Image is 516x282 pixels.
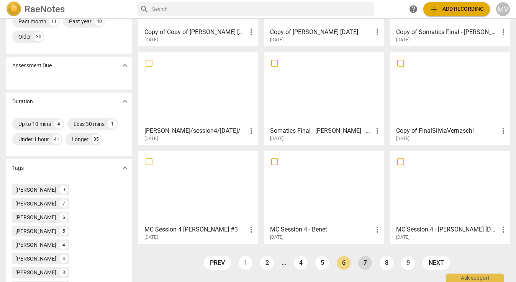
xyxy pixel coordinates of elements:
[396,37,410,43] span: [DATE]
[152,3,371,15] input: Search
[15,255,56,262] div: [PERSON_NAME]
[423,2,490,16] button: Upload
[406,2,420,16] a: Help
[247,126,256,135] span: more_vert
[393,55,507,142] a: Copy of FinalSilviaVernaschi[DATE]
[204,256,231,270] a: prev
[15,186,56,194] div: [PERSON_NAME]
[393,154,507,240] a: MC Session 4 - [PERSON_NAME] [DATE][DATE]
[423,256,450,270] a: next
[18,135,49,143] div: Under 1 hour
[373,28,382,37] span: more_vert
[34,32,43,41] div: 30
[144,234,158,241] span: [DATE]
[499,126,508,135] span: more_vert
[59,213,68,222] div: 6
[59,199,68,208] div: 7
[120,97,129,106] span: expand_more
[15,241,56,249] div: [PERSON_NAME]
[380,256,393,270] a: Page 8
[267,154,381,240] a: MC Session 4 - Benet[DATE]
[396,225,499,234] h3: MC Session 4 - Thomas 22Jul24
[396,126,499,135] h3: Copy of FinalSilviaVernaschi
[108,119,117,129] div: 1
[270,135,283,142] span: [DATE]
[499,225,508,234] span: more_vert
[496,2,510,16] button: MV
[141,55,256,142] a: [PERSON_NAME]/session4/[DATE]/[DATE]
[446,274,504,282] div: Ask support
[140,5,149,14] span: search
[373,225,382,234] span: more_vert
[52,135,61,144] div: 41
[260,256,274,270] a: Page 2
[239,256,252,270] a: Page 1
[247,225,256,234] span: more_vert
[15,227,56,235] div: [PERSON_NAME]
[270,37,283,43] span: [DATE]
[12,98,33,106] p: Duration
[396,28,499,37] h3: Copy of Somatics Final - Arne Bolt - Rima Halou - S5 - 17oct2024
[95,17,104,26] div: 40
[270,126,373,135] h3: Somatics Final - Arne Bolt - Rima Halou - S5 - 17oct2024
[119,162,131,174] button: Show more
[59,268,68,277] div: 3
[499,28,508,37] span: more_vert
[315,256,329,270] a: Page 5
[69,18,92,25] div: Past year
[59,254,68,263] div: 4
[18,120,51,128] div: Up to 10 mins
[59,241,68,249] div: 4
[18,18,46,25] div: Past month
[119,96,131,107] button: Show more
[49,17,59,26] div: 11
[120,163,129,173] span: expand_more
[54,119,63,129] div: 4
[282,259,286,266] li: ...
[59,227,68,235] div: 5
[294,256,308,270] a: Page 4
[429,5,439,14] span: add
[74,120,105,128] div: Less 30 mins
[144,126,247,135] h3: lisa/session4/17oct2024/
[270,225,373,234] h3: MC Session 4 - Benet
[120,61,129,70] span: expand_more
[270,234,283,241] span: [DATE]
[59,186,68,194] div: 9
[396,234,410,241] span: [DATE]
[401,256,415,270] a: Page 9
[12,62,52,70] p: Assessment Due
[12,164,24,172] p: Tags
[144,135,158,142] span: [DATE]
[141,154,256,240] a: MC Session 4 [PERSON_NAME] #3[DATE]
[18,33,31,41] div: Older
[6,2,131,17] a: LogoRaeNotes
[15,269,56,276] div: [PERSON_NAME]
[270,28,373,37] h3: Copy of lisa 17th october
[267,55,381,142] a: Somatics Final - [PERSON_NAME] - S5 - [DATE][DATE]
[72,135,88,143] div: Longer
[6,2,21,17] img: Logo
[247,28,256,37] span: more_vert
[396,135,410,142] span: [DATE]
[25,4,65,15] h2: RaeNotes
[144,28,247,37] h3: Copy of Copy of lisa 17th october
[15,214,56,221] div: [PERSON_NAME]
[373,126,382,135] span: more_vert
[119,60,131,71] button: Show more
[409,5,418,14] span: help
[144,37,158,43] span: [DATE]
[92,135,101,144] div: 35
[337,256,351,270] a: Page 6 is your current page
[358,256,372,270] a: Page 7
[429,5,484,14] span: Add recording
[15,200,56,207] div: [PERSON_NAME]
[144,225,247,234] h3: MC Session 4 Silvia #3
